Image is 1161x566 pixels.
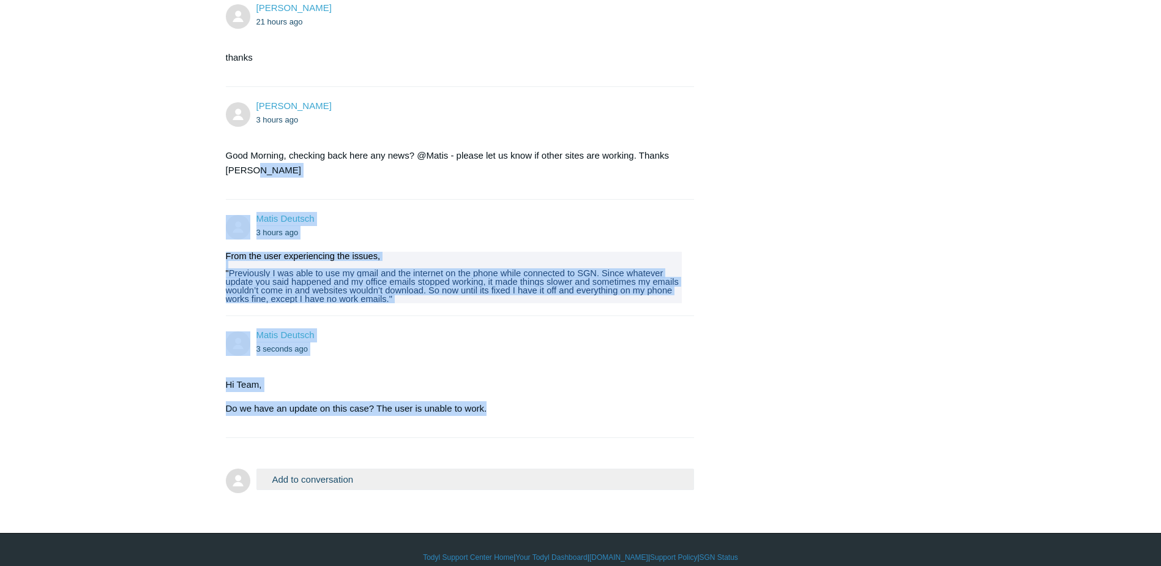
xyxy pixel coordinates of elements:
span: Shlomo Kay [256,100,332,111]
span: " [226,268,229,278]
time: 08/12/2025, 10:05 [256,228,299,237]
a: [DOMAIN_NAME] [589,552,648,563]
span: Previously I was able to use my gmail and the internet on the phone while connected to SGN. Since... [226,268,679,304]
time: 08/11/2025, 15:21 [256,17,303,26]
a: Support Policy [650,552,697,563]
time: 08/12/2025, 09:26 [256,115,299,124]
a: Matis Deutsch [256,213,315,224]
span: Shlomo Kay [256,2,332,13]
div: | | | | [226,552,936,563]
a: Todyl Support Center Home [423,552,513,563]
button: Add to conversation [256,469,695,490]
time: 08/12/2025, 13:15 [256,344,308,353]
a: SGN Status [700,552,738,563]
p: Good Morning, checking back here any news? @Matis - please let us know if other sites are working... [226,148,682,178]
a: [PERSON_NAME] [256,2,332,13]
p: Do we have an update on this case? The user is unable to work. [226,401,682,416]
a: Matis Deutsch [256,330,315,340]
a: Your Todyl Dashboard [515,552,587,563]
a: [PERSON_NAME] [256,100,332,111]
div: From the user experiencing the issues, [226,252,682,260]
p: Hi Team, [226,377,682,392]
p: thanks [226,50,682,65]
